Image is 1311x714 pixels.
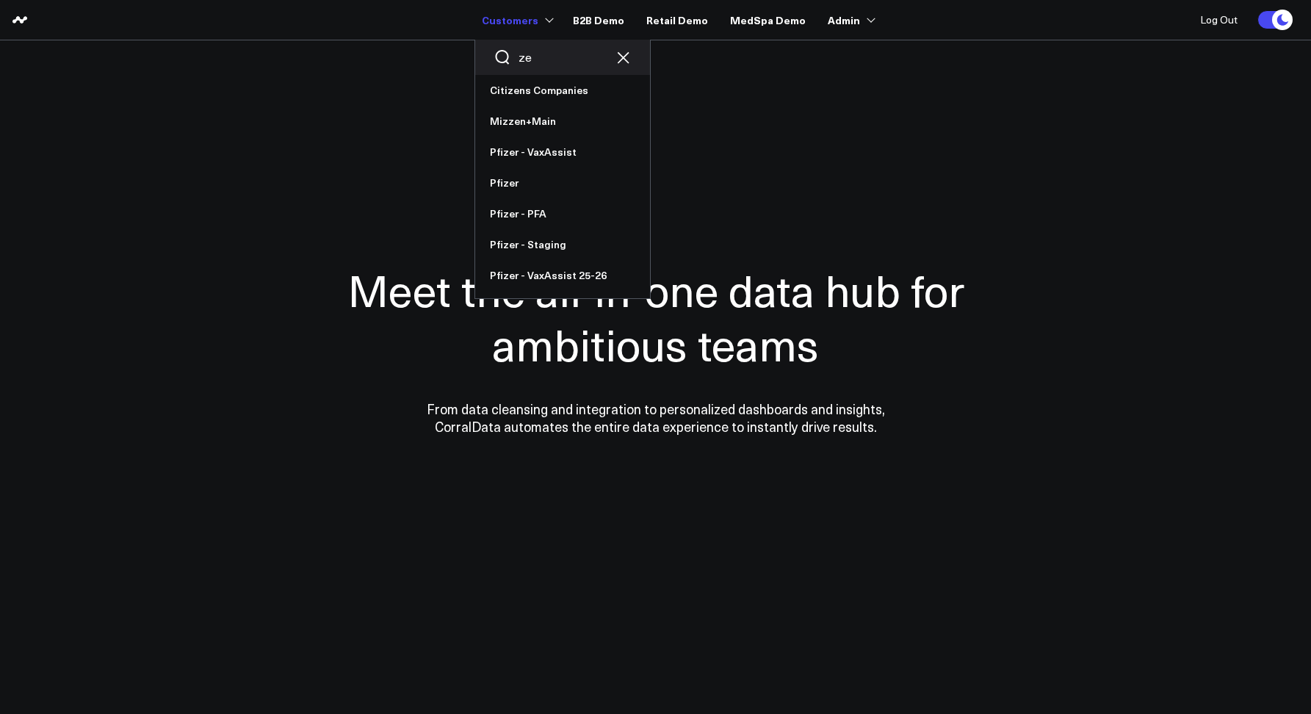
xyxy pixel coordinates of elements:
[296,262,1016,371] h1: Meet the all-in-one data hub for ambitious teams
[395,400,917,436] p: From data cleansing and integration to personalized dashboards and insights, CorralData automates...
[475,75,650,106] a: Citizens Companies
[573,7,624,33] a: B2B Demo
[614,48,632,66] button: Clear search
[494,48,511,66] button: Search companies button
[475,260,650,291] a: Pfizer - VaxAssist 25-26
[482,7,551,33] a: Customers
[475,167,650,198] a: Pfizer
[475,198,650,229] a: Pfizer - PFA
[519,49,607,65] input: Search companies input
[475,137,650,167] a: Pfizer - VaxAssist
[475,106,650,137] a: Mizzen+Main
[828,7,873,33] a: Admin
[730,7,806,33] a: MedSpa Demo
[475,229,650,260] a: Pfizer - Staging
[646,7,708,33] a: Retail Demo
